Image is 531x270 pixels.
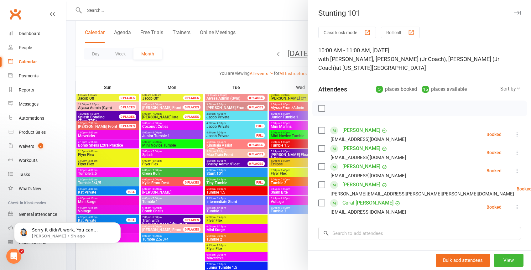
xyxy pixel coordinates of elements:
[318,227,521,240] input: Search to add attendees
[19,249,24,254] span: 2
[331,135,406,143] div: [EMAIL_ADDRESS][DOMAIN_NAME]
[8,83,66,97] a: Reports
[342,180,380,190] a: [PERSON_NAME]
[342,143,380,153] a: [PERSON_NAME]
[19,73,39,78] div: Payments
[38,143,43,148] span: 2
[19,45,32,50] div: People
[487,150,502,155] div: Booked
[500,85,521,93] div: Sort by
[19,130,46,135] div: Product Sales
[331,153,406,162] div: [EMAIL_ADDRESS][DOMAIN_NAME]
[436,254,490,267] button: Bulk add attendees
[318,27,376,38] button: Class kiosk mode
[8,69,66,83] a: Payments
[331,190,514,198] div: [PERSON_NAME][EMAIL_ADDRESS][PERSON_NAME][PERSON_NAME][DOMAIN_NAME]
[5,209,130,253] iframe: Intercom notifications message
[19,186,41,191] div: What's New
[342,162,380,172] a: [PERSON_NAME]
[308,9,531,18] div: Stunting 101
[494,254,523,267] button: View
[19,59,37,64] div: Calendar
[422,86,429,93] div: 15
[8,55,66,69] a: Calendar
[318,46,521,72] div: 10:00 AM - 11:00 AM, [DATE]
[487,132,502,137] div: Booked
[8,125,66,139] a: Product Sales
[8,111,66,125] a: Automations
[376,85,417,94] div: places booked
[19,31,40,36] div: Dashboard
[336,65,426,71] span: at [US_STATE][GEOGRAPHIC_DATA]
[376,86,383,93] div: 5
[8,27,66,41] a: Dashboard
[342,198,393,208] a: Coral [PERSON_NAME]
[331,172,406,180] div: [EMAIL_ADDRESS][DOMAIN_NAME]
[331,208,406,216] div: [EMAIL_ADDRESS][DOMAIN_NAME]
[8,153,66,168] a: Workouts
[8,41,66,55] a: People
[487,169,502,173] div: Booked
[6,249,21,264] iframe: Intercom live chat
[19,87,34,92] div: Reports
[19,144,34,149] div: Waivers
[8,168,66,182] a: Tasks
[8,97,66,111] a: Messages
[422,85,467,94] div: places available
[19,158,38,163] div: Workouts
[8,182,66,196] a: What's New
[318,56,499,71] span: with [PERSON_NAME], [PERSON_NAME] (Jr Coach), [PERSON_NAME] (Jr Coach)
[8,6,23,22] a: Clubworx
[8,139,66,153] a: Waivers 2
[19,101,39,106] div: Messages
[342,125,380,135] a: [PERSON_NAME]
[8,207,66,221] a: General attendance kiosk mode
[318,85,347,94] div: Attendees
[19,172,30,177] div: Tasks
[19,116,44,121] div: Automations
[381,27,420,38] button: Roll call
[487,205,502,209] div: Booked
